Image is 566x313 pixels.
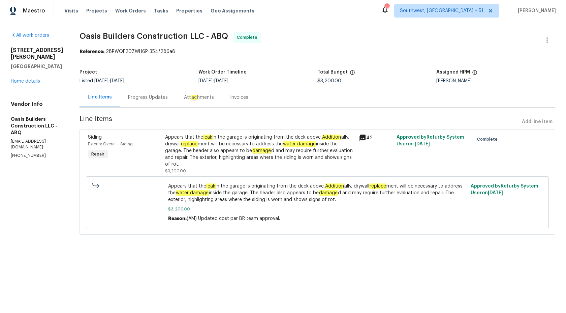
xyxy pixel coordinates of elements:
span: $3,200.00 [168,206,467,212]
em: replace [369,183,386,189]
span: Oasis Builders Construction LLC - ABQ [80,32,228,40]
div: Invoices [230,94,248,101]
h2: [STREET_ADDRESS][PERSON_NAME] [11,47,63,60]
span: - [198,79,228,83]
em: ac [191,95,197,100]
h5: [GEOGRAPHIC_DATA] [11,63,63,70]
h5: Work Order Timeline [198,70,247,75]
a: All work orders [11,33,49,38]
span: [DATE] [94,79,108,83]
span: [DATE] [198,79,213,83]
span: $3,200.00 [165,169,186,173]
div: [PERSON_NAME] [436,79,555,83]
span: [DATE] [415,142,430,146]
div: Appears that the in the garage is originating from the deck above. ally, drywall ment will be nec... [165,134,354,168]
span: The total cost of line items that have been proposed by Opendoor. This sum includes line items th... [350,70,355,79]
p: [EMAIL_ADDRESS][DOMAIN_NAME] [11,139,63,150]
span: [PERSON_NAME] [515,7,556,14]
em: damage [252,148,271,153]
span: [DATE] [214,79,228,83]
div: Line Items [88,94,112,101]
span: Repair [89,151,107,158]
a: Home details [11,79,40,84]
span: (AM) Updated cost per BR team approval. [187,216,280,221]
span: Visits [64,7,78,14]
em: leak [206,183,216,189]
span: - [94,79,124,83]
span: Exterior Overall - Siding [88,142,133,146]
span: Geo Assignments [211,7,254,14]
em: damage [319,190,338,196]
span: Work Orders [115,7,146,14]
h5: Assigned HPM [436,70,470,75]
h5: Project [80,70,97,75]
span: [DATE] [110,79,124,83]
em: Addition [322,135,341,140]
span: Projects [86,7,107,14]
span: Complete [477,136,500,143]
em: water damage [176,190,209,196]
span: The hpm assigned to this work order. [472,70,477,79]
em: leak [203,135,213,140]
span: Line Items [80,116,519,128]
em: replace [181,141,198,147]
div: 752 [384,4,389,11]
span: Listed [80,79,124,83]
h5: Oasis Builders Construction LLC - ABQ [11,116,63,136]
p: [PHONE_NUMBER] [11,153,63,159]
span: [DATE] [488,191,503,195]
span: Tasks [154,8,168,13]
span: Approved by Refurby System User on [471,184,538,195]
em: Addition [325,183,344,189]
span: Southwest, [GEOGRAPHIC_DATA] + 51 [400,7,483,14]
span: Siding [88,135,102,140]
span: $3,200.00 [317,79,341,83]
span: Maestro [23,7,45,14]
b: Reference: [80,49,104,54]
div: 42 [358,134,392,142]
span: Appears that the in the garage is originating from the deck above. ally, drywall ment will be nec... [168,183,467,203]
div: 28PWQF20ZWH6P-354f286a8 [80,48,555,55]
span: Properties [176,7,202,14]
div: Att hments [184,94,214,101]
h4: Vendor Info [11,101,63,108]
span: Complete [237,34,260,41]
div: Progress Updates [128,94,168,101]
span: Approved by Refurby System User on [397,135,464,146]
span: Reason: [168,216,187,221]
h5: Total Budget [317,70,348,75]
em: water damage [283,141,316,147]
